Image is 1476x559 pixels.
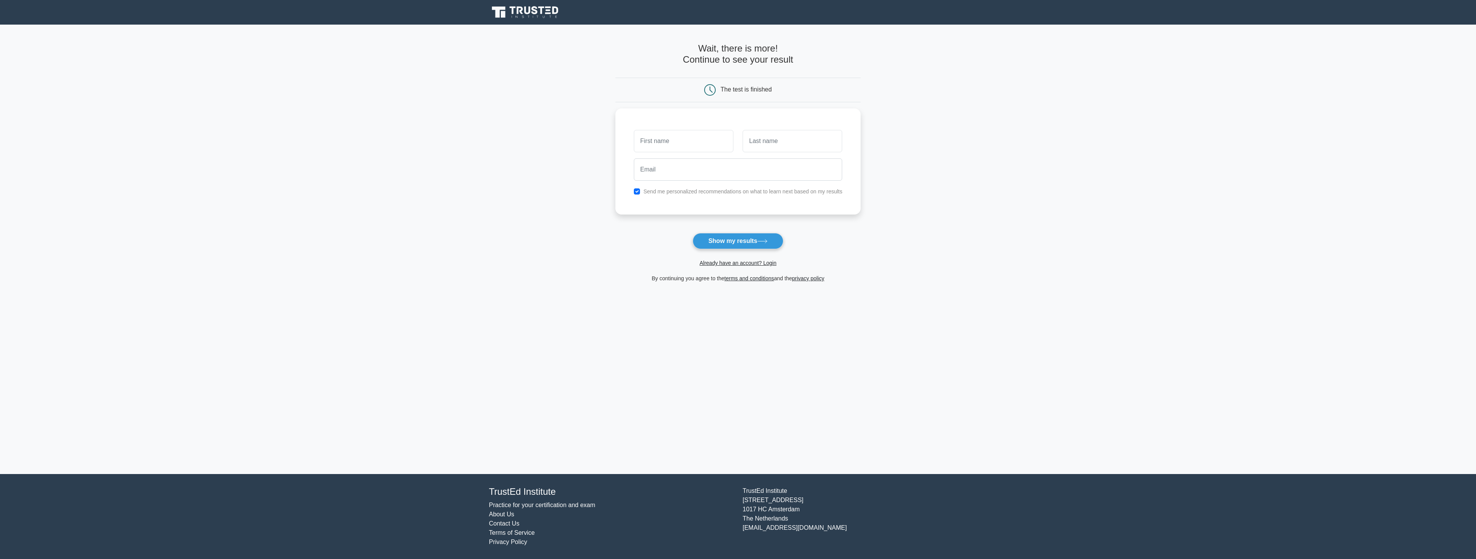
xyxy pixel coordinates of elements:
a: About Us [489,511,514,517]
a: Practice for your certification and exam [489,502,595,508]
input: First name [634,130,733,152]
a: Privacy Policy [489,539,527,545]
div: TrustEd Institute [STREET_ADDRESS] 1017 HC Amsterdam The Netherlands [EMAIL_ADDRESS][DOMAIN_NAME] [738,486,992,547]
h4: TrustEd Institute [489,486,733,497]
input: Email [634,158,843,181]
div: By continuing you agree to the and the [611,274,866,283]
button: Show my results [693,233,783,249]
label: Send me personalized recommendations on what to learn next based on my results [643,188,843,195]
a: privacy policy [792,275,824,281]
a: terms and conditions [725,275,774,281]
div: The test is finished [721,86,772,93]
input: Last name [743,130,842,152]
h4: Wait, there is more! Continue to see your result [615,43,861,65]
a: Terms of Service [489,529,535,536]
a: Contact Us [489,520,519,527]
a: Already have an account? Login [700,260,776,266]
